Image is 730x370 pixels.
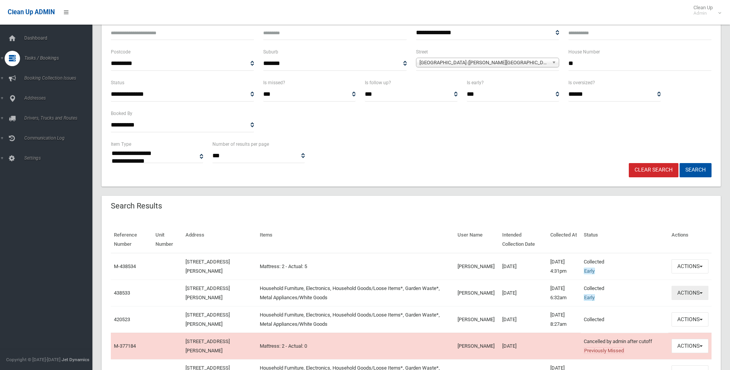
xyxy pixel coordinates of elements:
td: [PERSON_NAME] [454,333,499,359]
td: [DATE] [499,253,547,280]
td: Mattress: 2 - Actual: 0 [257,333,454,359]
span: Early [584,294,595,301]
a: [STREET_ADDRESS][PERSON_NAME] [185,338,230,353]
a: [STREET_ADDRESS][PERSON_NAME] [185,285,230,300]
label: Booked By [111,109,132,118]
span: Addresses [22,95,98,101]
td: Household Furniture, Electronics, Household Goods/Loose Items*, Garden Waste*, Metal Appliances/W... [257,306,454,333]
th: Status [581,227,668,253]
td: Household Furniture, Electronics, Household Goods/Loose Items*, Garden Waste*, Metal Appliances/W... [257,280,454,306]
th: Unit Number [152,227,183,253]
td: [DATE] [499,333,547,359]
span: Tasks / Bookings [22,55,98,61]
span: Booking Collection Issues [22,75,98,81]
a: [STREET_ADDRESS][PERSON_NAME] [185,312,230,327]
th: Intended Collection Date [499,227,547,253]
td: Mattress: 2 - Actual: 5 [257,253,454,280]
label: Item Type [111,140,131,148]
th: Actions [668,227,712,253]
th: Reference Number [111,227,152,253]
th: Address [182,227,257,253]
td: Collected [581,280,668,306]
td: [PERSON_NAME] [454,253,499,280]
label: Is oversized? [568,78,595,87]
label: Is follow up? [365,78,391,87]
span: Drivers, Trucks and Routes [22,115,98,121]
span: Clean Up ADMIN [8,8,55,16]
small: Admin [693,10,713,16]
span: Dashboard [22,35,98,41]
td: [DATE] 6:32am [547,280,581,306]
label: Is missed? [263,78,285,87]
td: Cancelled by admin after cutoff [581,333,668,359]
label: Street [416,48,428,56]
a: Clear Search [629,163,678,177]
header: Search Results [102,198,171,213]
strong: Jet Dynamics [62,357,89,362]
label: Is early? [467,78,484,87]
td: Collected [581,253,668,280]
a: 438533 [114,290,130,296]
a: M-438534 [114,263,136,269]
button: Actions [672,312,708,327]
td: [DATE] 8:27am [547,306,581,333]
th: Collected At [547,227,581,253]
span: Clean Up [690,5,720,16]
span: Copyright © [DATE]-[DATE] [6,357,60,362]
label: House Number [568,48,600,56]
th: Items [257,227,454,253]
span: Previously Missed [584,347,624,354]
label: Postcode [111,48,130,56]
td: [PERSON_NAME] [454,306,499,333]
td: [PERSON_NAME] [454,280,499,306]
button: Actions [672,286,708,300]
td: [DATE] [499,306,547,333]
a: M-377184 [114,343,136,349]
label: Suburb [263,48,278,56]
span: Early [584,268,595,274]
span: [GEOGRAPHIC_DATA] ([PERSON_NAME][GEOGRAPHIC_DATA]) [419,58,549,67]
label: Status [111,78,124,87]
button: Actions [672,339,708,353]
th: User Name [454,227,499,253]
span: Settings [22,155,98,161]
td: [DATE] [499,280,547,306]
span: Communication Log [22,135,98,141]
a: [STREET_ADDRESS][PERSON_NAME] [185,259,230,274]
td: [DATE] 4:31pm [547,253,581,280]
button: Actions [672,259,708,273]
button: Search [680,163,712,177]
td: Collected [581,306,668,333]
label: Number of results per page [212,140,269,148]
a: 420523 [114,317,130,322]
